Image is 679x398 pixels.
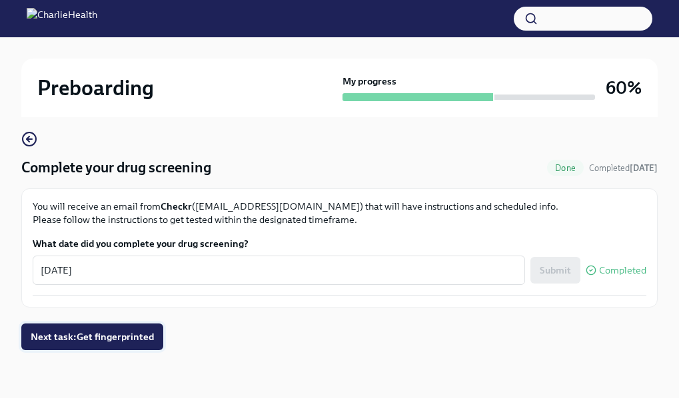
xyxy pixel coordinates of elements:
[33,237,646,250] label: What date did you complete your drug screening?
[547,163,584,173] span: Done
[41,262,517,278] textarea: [DATE]
[606,76,642,100] h3: 60%
[589,163,658,173] span: Completed
[599,266,646,276] span: Completed
[31,330,154,343] span: Next task : Get fingerprinted
[33,200,646,226] p: You will receive an email from ([EMAIL_ADDRESS][DOMAIN_NAME]) that will have instructions and sch...
[21,158,211,178] h4: Complete your drug screening
[37,75,154,101] h2: Preboarding
[161,200,192,212] strong: Checkr
[589,162,658,174] span: October 6th, 2025 14:07
[342,75,396,88] strong: My progress
[21,323,163,350] button: Next task:Get fingerprinted
[630,163,658,173] strong: [DATE]
[27,8,97,29] img: CharlieHealth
